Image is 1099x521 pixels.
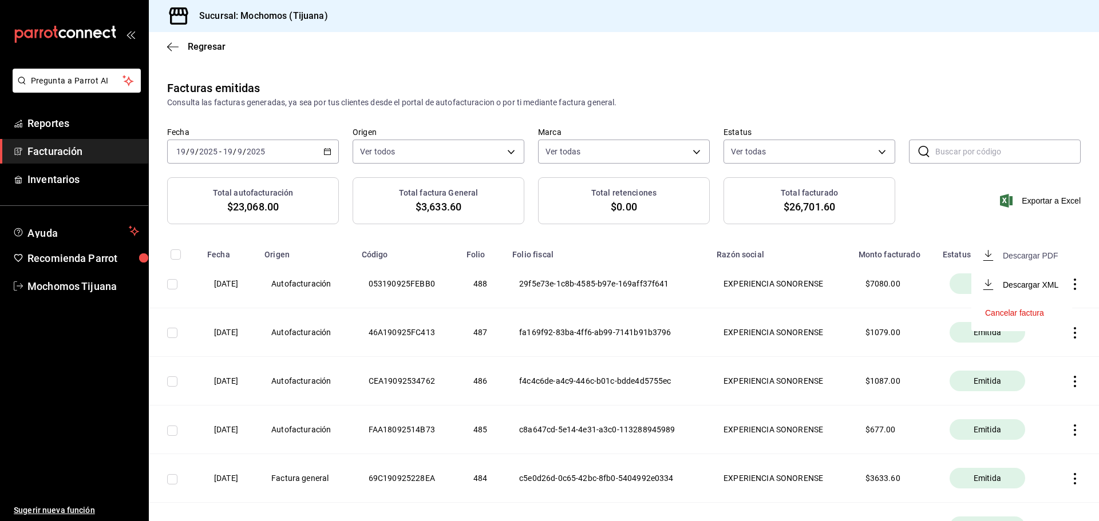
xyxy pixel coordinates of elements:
button: Cancelar factura [985,308,1044,317]
button: Descargar XML [985,279,1058,290]
button: Descargar PDF [985,250,1058,261]
div: Descargar PDF [1003,251,1058,260]
div: Descargar XML [1003,280,1058,289]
